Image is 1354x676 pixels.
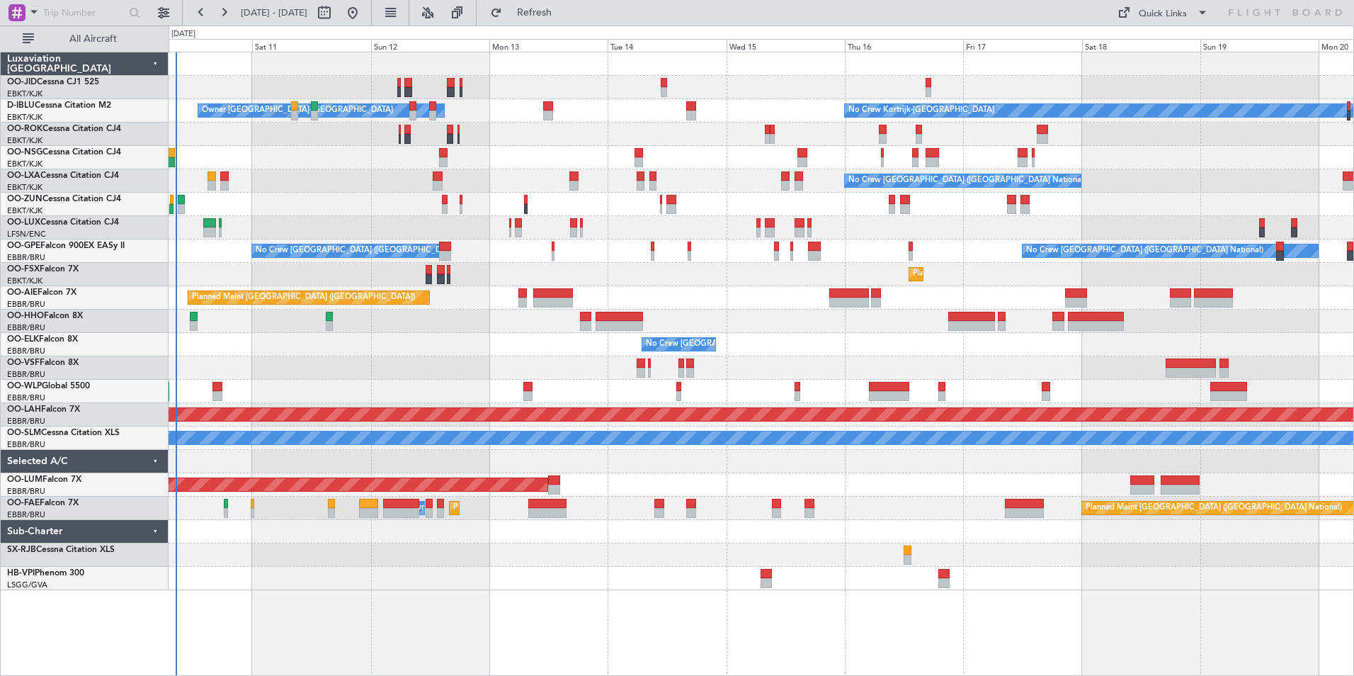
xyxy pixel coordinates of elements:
[7,335,78,344] a: OO-ELKFalcon 8X
[1139,7,1187,21] div: Quick Links
[7,546,36,554] span: SX-RJB
[489,39,608,52] div: Mon 13
[7,509,45,520] a: EBBR/BRU
[7,171,119,180] a: OO-LXACessna Citation CJ4
[913,264,1078,285] div: Planned Maint Kortrijk-[GEOGRAPHIC_DATA]
[7,569,35,578] span: HB-VPI
[7,569,84,578] a: HB-VPIPhenom 300
[7,312,44,320] span: OO-HHO
[7,335,39,344] span: OO-ELK
[505,8,564,18] span: Refresh
[7,346,45,356] a: EBBR/BRU
[848,100,994,121] div: No Crew Kortrijk-[GEOGRAPHIC_DATA]
[646,334,883,355] div: No Crew [GEOGRAPHIC_DATA] ([GEOGRAPHIC_DATA] National)
[1110,1,1215,24] button: Quick Links
[7,218,40,227] span: OO-LUX
[7,486,45,497] a: EBBR/BRU
[7,322,45,333] a: EBBR/BRU
[7,171,40,180] span: OO-LXA
[7,580,47,590] a: LSGG/GVA
[1200,39,1319,52] div: Sun 19
[7,242,125,250] a: OO-GPEFalcon 900EX EASy II
[7,89,42,99] a: EBKT/KJK
[7,382,42,390] span: OO-WLP
[1082,39,1200,52] div: Sat 18
[252,39,370,52] div: Sat 11
[7,499,79,507] a: OO-FAEFalcon 7X
[484,1,569,24] button: Refresh
[7,148,42,157] span: OO-NSG
[7,499,40,507] span: OO-FAE
[7,112,42,123] a: EBKT/KJK
[7,475,81,484] a: OO-LUMFalcon 7X
[371,39,489,52] div: Sun 12
[7,195,121,203] a: OO-ZUNCessna Citation CJ4
[7,405,41,414] span: OO-LAH
[7,393,45,403] a: EBBR/BRU
[7,125,121,133] a: OO-ROKCessna Citation CJ4
[7,182,42,193] a: EBKT/KJK
[845,39,963,52] div: Thu 16
[7,405,80,414] a: OO-LAHFalcon 7X
[7,148,121,157] a: OO-NSGCessna Citation CJ4
[7,101,111,110] a: D-IBLUCessna Citation M2
[256,240,493,261] div: No Crew [GEOGRAPHIC_DATA] ([GEOGRAPHIC_DATA] National)
[7,312,83,320] a: OO-HHOFalcon 8X
[7,242,40,250] span: OO-GPE
[7,416,45,427] a: EBBR/BRU
[608,39,726,52] div: Tue 14
[7,382,90,390] a: OO-WLPGlobal 5500
[7,229,46,240] a: LFSN/ENC
[7,78,99,86] a: OO-JIDCessna CJ1 525
[7,276,42,286] a: EBKT/KJK
[7,429,120,437] a: OO-SLMCessna Citation XLS
[7,369,45,380] a: EBBR/BRU
[1026,240,1263,261] div: No Crew [GEOGRAPHIC_DATA] ([GEOGRAPHIC_DATA] National)
[241,6,307,19] span: [DATE] - [DATE]
[7,252,45,263] a: EBBR/BRU
[7,125,42,133] span: OO-ROK
[7,265,79,274] a: OO-FSXFalcon 7X
[963,39,1081,52] div: Fri 17
[7,288,76,297] a: OO-AIEFalcon 7X
[37,34,149,44] span: All Aircraft
[7,195,42,203] span: OO-ZUN
[7,546,115,554] a: SX-RJBCessna Citation XLS
[7,159,42,169] a: EBKT/KJK
[43,2,125,23] input: Trip Number
[7,359,79,367] a: OO-VSFFalcon 8X
[453,497,577,519] div: Planned Maint Melsbroek Air Base
[7,439,45,450] a: EBBR/BRU
[7,101,35,110] span: D-IBLU
[7,359,40,367] span: OO-VSF
[7,205,42,216] a: EBKT/KJK
[7,218,119,227] a: OO-LUXCessna Citation CJ4
[848,170,1086,191] div: No Crew [GEOGRAPHIC_DATA] ([GEOGRAPHIC_DATA] National)
[7,429,41,437] span: OO-SLM
[7,475,42,484] span: OO-LUM
[171,28,195,40] div: [DATE]
[727,39,845,52] div: Wed 15
[7,265,40,274] span: OO-FSX
[7,78,37,86] span: OO-JID
[202,100,393,121] div: Owner [GEOGRAPHIC_DATA]-[GEOGRAPHIC_DATA]
[192,287,415,308] div: Planned Maint [GEOGRAPHIC_DATA] ([GEOGRAPHIC_DATA])
[7,299,45,310] a: EBBR/BRU
[1086,497,1342,519] div: Planned Maint [GEOGRAPHIC_DATA] ([GEOGRAPHIC_DATA] National)
[7,135,42,146] a: EBKT/KJK
[7,288,38,297] span: OO-AIE
[16,28,154,50] button: All Aircraft
[134,39,252,52] div: Fri 10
